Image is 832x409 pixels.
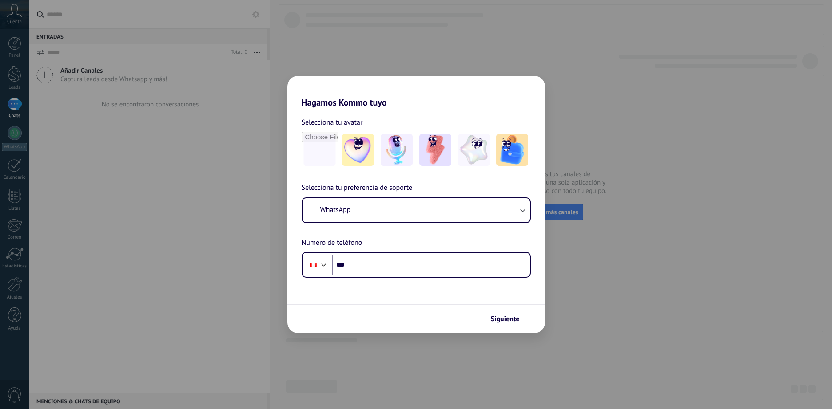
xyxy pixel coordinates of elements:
[303,198,530,222] button: WhatsApp
[487,311,532,326] button: Siguiente
[302,182,413,194] span: Selecciona tu preferencia de soporte
[342,134,374,166] img: -1.jpeg
[302,237,362,249] span: Número de teléfono
[381,134,413,166] img: -2.jpeg
[287,76,545,108] h2: Hagamos Kommo tuyo
[458,134,490,166] img: -4.jpeg
[320,205,351,214] span: WhatsApp
[496,134,528,166] img: -5.jpeg
[491,316,520,322] span: Siguiente
[302,117,363,128] span: Selecciona tu avatar
[305,256,322,274] div: Peru: + 51
[419,134,451,166] img: -3.jpeg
